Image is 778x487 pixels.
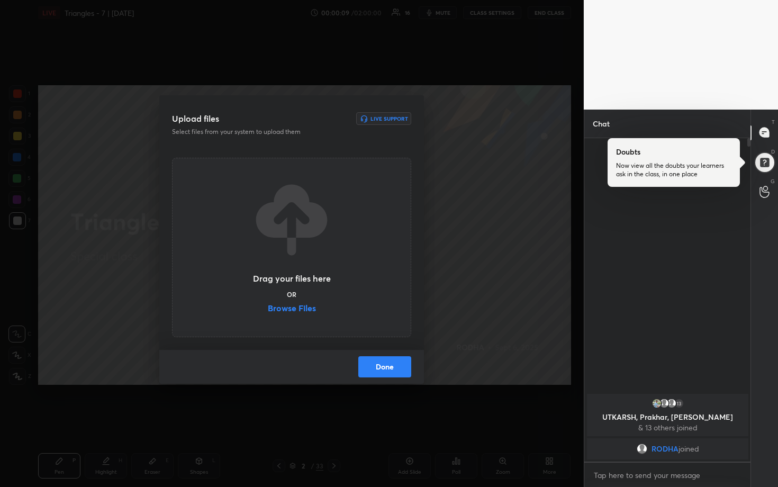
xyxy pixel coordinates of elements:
img: default.png [636,444,647,454]
span: joined [678,445,699,453]
p: T [772,118,775,126]
div: grid [584,392,751,462]
h3: Upload files [172,112,219,125]
div: 13 [673,398,684,409]
h5: OR [287,291,296,297]
h3: Drag your files here [253,274,331,283]
p: Select files from your system to upload them [172,127,343,137]
p: UTKARSH, Prakhar, [PERSON_NAME] [593,413,742,421]
span: RODHA [651,445,678,453]
p: & 13 others joined [593,423,742,432]
img: default.png [658,398,669,409]
p: D [771,148,775,156]
button: Done [358,356,411,377]
h6: Live Support [370,116,408,121]
p: Chat [584,110,618,138]
img: thumbnail.jpg [651,398,662,409]
img: default.png [666,398,676,409]
p: G [771,177,775,185]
